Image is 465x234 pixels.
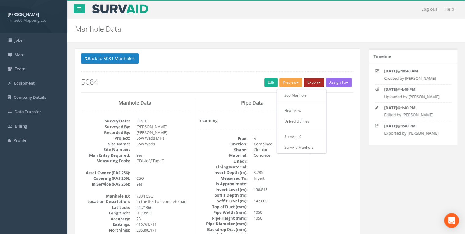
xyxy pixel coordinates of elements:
h3: Pipe Data [198,100,306,106]
p: @ [384,86,446,92]
strong: [PERSON_NAME] [8,12,39,17]
dt: Location Description: [81,199,130,205]
dt: Invert Level (m): [198,187,248,193]
span: Data Transfer [14,109,41,114]
span: Jobs [14,37,22,43]
dd: Yes [136,181,189,187]
dt: Top of Duct (mm): [198,204,248,210]
dt: Pipe Diameter (mm): [198,221,248,227]
dt: Asset Owner (PAS 256): [81,170,130,176]
dt: Accuracy: [81,216,130,222]
dd: Yes [136,152,189,158]
dd: 1050 [254,209,306,215]
dd: [DATE] [136,118,189,124]
span: Team [15,66,25,71]
dt: Recorded By: [81,130,130,136]
dt: Measured To: [198,175,248,181]
p: Uploaded by [PERSON_NAME] [384,94,446,100]
strong: [DATE] [384,68,397,74]
dt: Site Number: [81,147,130,152]
p: @ [384,68,446,74]
dt: Manhole ID: [81,193,130,199]
button: Export [304,78,324,87]
dd: 7304 CSO [136,193,189,199]
dt: Northings: [81,227,130,233]
dd: [PERSON_NAME] [136,130,189,136]
dt: Longitude: [81,210,130,216]
a: Edit [264,78,278,87]
div: Open Intercom Messenger [444,213,459,228]
p: @ [384,123,446,129]
dt: Pipe Width (mm): [198,209,248,215]
strong: [DATE] [384,123,397,129]
strong: 4:49 PM [401,86,415,92]
dd: Concrete [254,152,306,158]
dd: Low Wads [136,141,189,147]
dt: Latitude: [81,205,130,210]
a: SurvAid IC [278,132,325,141]
dd: 23 [136,216,189,222]
dd: CSO [136,175,189,181]
h2: 5084 [81,78,353,86]
button: Preview [279,78,302,87]
dd: 54.71366 [136,205,189,210]
dd: [PERSON_NAME] [136,124,189,130]
dt: Invert Depth (m): [198,170,248,175]
dt: Soffit Level (m): [198,198,248,204]
h4: Incoming [198,118,306,123]
dt: Eastings: [81,221,130,227]
dt: Lined?: [198,158,248,164]
dd: A [254,136,306,141]
a: 360 Manhole [278,90,325,100]
dt: Survey Date: [81,118,130,124]
dt: Soffit Depth (m): [198,192,248,198]
dd: ["Disto","Tape"] [136,158,189,164]
span: Equipment [14,80,35,86]
span: Profile [13,137,26,143]
dt: Pipe: [198,136,248,141]
dt: Site Name: [81,141,130,147]
dt: Shape: [198,147,248,153]
dt: Pipe Height (mm): [198,215,248,221]
span: Billing [15,123,27,129]
a: SurvAid Manhole [278,143,325,152]
dt: Lining Material: [198,164,248,170]
a: United Utilities [278,117,325,126]
dd: 142.600 [254,198,306,204]
dd: 1050 [254,215,306,221]
span: Three60 Mapping Ltd [8,17,60,23]
dt: Covering (PAS 256): [81,175,130,181]
h5: Timeline [373,54,391,59]
dd: Invert [254,175,306,181]
dd: Combined [254,141,306,147]
dt: Man Entry Required: [81,152,130,158]
button: Assign To [326,78,352,87]
dd: 416761.711 [136,221,189,227]
a: Heathrow [278,106,325,115]
dd: In the field on concrete pad [136,199,189,205]
dt: Function: [198,141,248,147]
strong: 1:40 PM [401,105,415,110]
dt: Material: [198,152,248,158]
a: [PERSON_NAME] Three60 Mapping Ltd [8,10,60,23]
strong: [DATE] [384,105,397,110]
h2: Manhole Data [75,25,392,33]
h3: Manhole Data [81,100,189,106]
dd: 3.785 [254,170,306,175]
dt: Measuring Tools: [81,158,130,164]
dd: 138.815 [254,187,306,193]
span: Map [14,52,23,57]
dt: Surveyed By: [81,124,130,130]
strong: [DATE] [384,86,397,92]
dt: In Service (PAS 256): [81,181,130,187]
p: @ [384,105,446,111]
dt: Is Approximate: [198,181,248,187]
strong: 1:40 PM [401,123,415,129]
button: Back to 5084 Manholes [81,53,139,64]
dd: Low Wads MHs [136,135,189,141]
strong: 10:43 AM [401,68,418,74]
dt: Backdrop Dia. (mm): [198,227,248,232]
dt: Project: [81,135,130,141]
dd: -1.73993 [136,210,189,216]
p: Edited by [PERSON_NAME] [384,112,446,118]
